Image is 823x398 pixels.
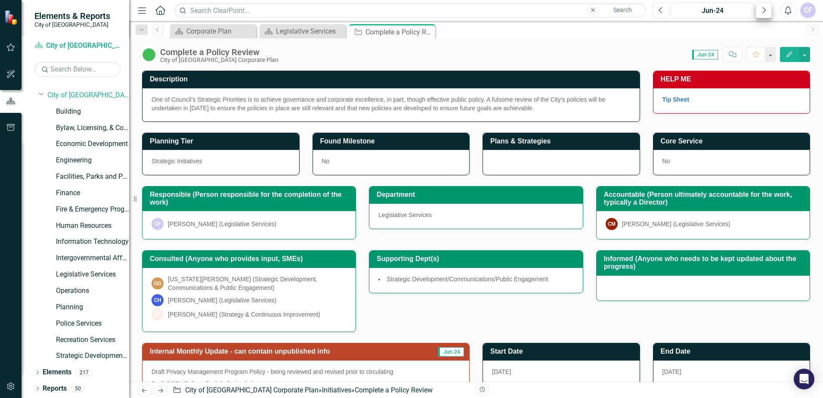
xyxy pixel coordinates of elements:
[56,237,129,247] a: Information Technology
[601,4,644,16] button: Search
[662,96,690,103] a: Tip Sheet
[604,191,805,206] h3: Accountable (Person ultimately accountable for the work, typically a Director)
[142,48,156,62] img: In Progress
[355,386,433,394] div: Complete a Policy Review
[47,90,129,100] a: City of [GEOGRAPHIC_DATA] Corporate Plan
[377,255,578,263] h3: Supporting Dept(s)
[613,6,632,13] span: Search
[662,368,681,375] span: [DATE]
[276,26,343,37] div: Legislative Services
[671,3,754,18] button: Jun-24
[56,319,129,329] a: Police Services
[150,191,351,206] h3: Responsible (Person responsible for the completion of the work)
[56,107,129,117] a: Building
[152,294,164,306] div: CH
[150,255,351,263] h3: Consulted (Anyone who provides input, SMEs)
[56,139,129,149] a: Economic Development
[56,253,129,263] a: Intergovernmental Affairs
[56,205,129,215] a: Fire & Emergency Program
[56,351,129,361] a: Strategic Development, Communications, & Public Engagement
[168,220,276,228] div: [PERSON_NAME] (Legislative Services)
[56,155,129,165] a: Engineering
[34,62,121,77] input: Search Below...
[34,21,110,28] small: City of [GEOGRAPHIC_DATA]
[160,47,278,57] div: Complete a Policy Review
[674,6,751,16] div: Jun-24
[150,75,635,83] h3: Description
[604,255,805,270] h3: Informed (Anyone who needs to be kept updated about the progress)
[387,276,548,283] span: Strategic Development/Communications/Public Engagement
[172,26,254,37] a: Corporate Plan
[56,123,129,133] a: Bylaw, Licensing, & Community Safety
[152,218,164,230] div: CF
[168,275,347,292] div: [US_STATE][PERSON_NAME] (Strategic Development, Communications & Public Engagement)
[606,218,618,230] div: CM
[56,302,129,312] a: Planning
[794,369,814,389] div: Open Intercom Messenger
[661,348,806,355] h3: End Date
[152,378,460,390] p: Draft CCTV Policy - final draft circulating
[492,368,511,375] span: [DATE]
[262,26,343,37] a: Legislative Services
[168,296,276,305] div: [PERSON_NAME] (Legislative Services)
[152,308,164,320] div: PS
[152,158,202,165] span: Strategic Initiatives
[365,27,433,37] div: Complete a Policy Review
[56,172,129,182] a: Facilities, Parks and Properties
[322,158,330,165] span: No
[56,221,129,231] a: Human Resources
[661,75,806,83] h3: HELP ME
[56,286,129,296] a: Operations
[377,191,578,199] h3: Department
[152,95,631,112] div: One of Council’s Strategic Priorities is to achieve governance and corporate excellence, in part,...
[56,188,129,198] a: Finance
[185,386,319,394] a: City of [GEOGRAPHIC_DATA] Corporate Plan
[160,57,278,63] div: City of [GEOGRAPHIC_DATA] Corporate Plan
[622,220,730,228] div: [PERSON_NAME] (Legislative Services)
[378,211,432,218] span: Legislative Services
[173,386,470,395] div: » »
[322,386,351,394] a: Initiatives
[320,137,465,145] h3: Found Milestone
[43,384,67,394] a: Reports
[800,3,816,18] button: CF
[4,10,19,25] img: ClearPoint Strategy
[152,367,460,378] p: Draft Privacy Management Program Policy - being reviewed and revised prior to circulating
[56,270,129,280] a: Legislative Services
[174,3,647,18] input: Search ClearPoint...
[152,277,164,289] div: GG
[56,335,129,345] a: Recreation Services
[438,347,464,357] span: Jun-24
[150,137,295,145] h3: Planning Tier
[71,385,85,392] div: 50
[490,137,635,145] h3: Plans & Strategies
[150,348,424,355] h3: Internal Monthly Update - can contain unpublished info
[661,137,806,145] h3: Core Service
[43,367,71,377] a: Elements
[168,310,320,319] div: [PERSON_NAME] (Strategy & Continuous Improvement)
[490,348,635,355] h3: Start Date
[662,158,670,165] span: No
[186,26,254,37] div: Corporate Plan
[692,50,718,59] span: Jun-24
[34,11,110,21] span: Elements & Reports
[34,41,121,51] a: City of [GEOGRAPHIC_DATA] Corporate Plan
[76,369,93,376] div: 217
